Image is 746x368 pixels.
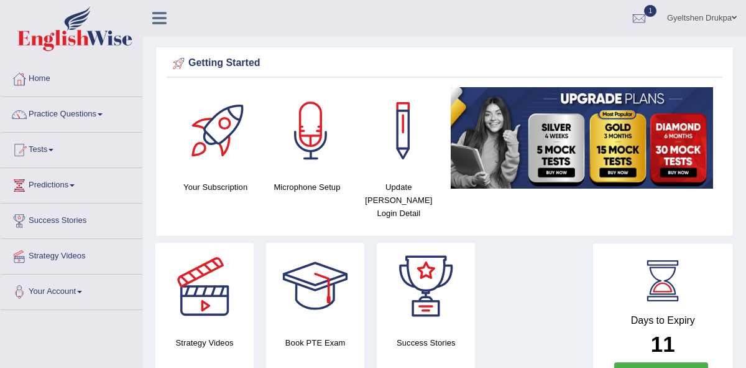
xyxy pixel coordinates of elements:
a: Success Stories [1,204,142,235]
h4: Book PTE Exam [266,336,364,349]
img: small5.jpg [451,87,713,189]
span: 1 [644,5,656,17]
a: Predictions [1,168,142,199]
h4: Strategy Videos [155,336,254,349]
a: Strategy Videos [1,239,142,270]
h4: Update [PERSON_NAME] Login Detail [359,181,438,220]
h4: Days to Expiry [607,315,720,326]
a: Home [1,62,142,93]
a: Practice Questions [1,97,142,128]
a: Tests [1,133,142,164]
h4: Success Stories [377,336,475,349]
b: 11 [651,332,675,356]
h4: Microphone Setup [267,181,346,194]
a: Your Account [1,275,142,306]
h4: Your Subscription [176,181,255,194]
div: Getting Started [170,54,719,73]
